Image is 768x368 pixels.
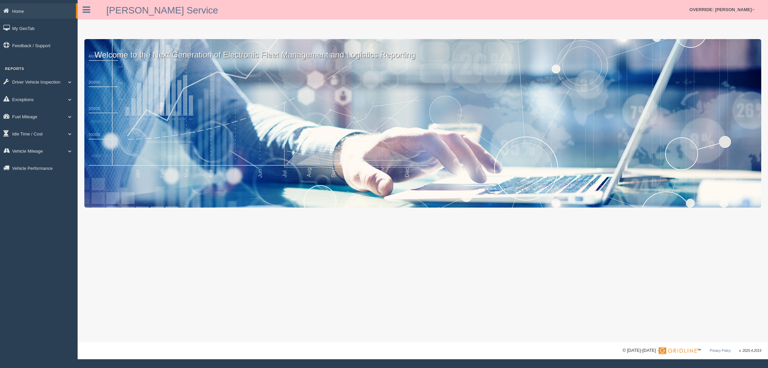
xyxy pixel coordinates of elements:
[106,5,218,16] a: [PERSON_NAME] Service
[84,39,761,61] p: Welcome to the Next Generation of Electronic Fleet Management and Logistics Reporting
[710,349,731,352] a: Privacy Policy
[659,347,697,354] img: Gridline
[623,347,761,354] div: © [DATE]-[DATE] - ™
[739,349,761,352] span: v. 2025.4.2019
